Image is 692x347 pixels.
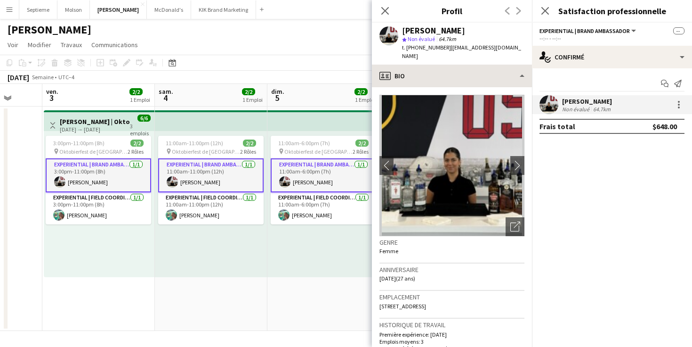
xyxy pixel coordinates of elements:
span: -- [673,27,684,34]
h3: Emplacement [379,293,524,301]
span: 11:00am-11:00pm (12h) [166,140,223,147]
h3: Historique de travail [379,321,524,329]
span: Experiential | Brand Ambassador [539,27,630,34]
h3: Satisfaction professionnelle [532,5,692,17]
div: Bio [372,65,532,87]
span: Oktobierfest de [GEOGRAPHIC_DATA] [59,148,128,155]
div: Ouvrir les photos pop-in [506,217,524,236]
span: 6/6 [137,115,151,122]
span: Voir [8,41,18,49]
span: 4 [157,92,173,103]
button: KIK Brand Marketing [191,0,256,19]
a: Travaux [57,39,86,51]
p: Emplois moyens: 3 [379,338,524,345]
app-card-role: Experiential | Field Coordinator1/111:00am-6:00pm (7h)[PERSON_NAME] [271,192,376,224]
button: Molson [57,0,90,19]
span: 2 Rôles [128,148,144,155]
h3: Anniversaire [379,265,524,274]
button: Experiential | Brand Ambassador [539,27,637,34]
span: 64.7km [437,35,458,42]
app-card-role: Experiential | Brand Ambassador1/111:00am-6:00pm (7h)[PERSON_NAME] [271,158,376,192]
p: Première expérience: [DATE] [379,331,524,338]
button: Septieme [19,0,57,19]
div: [PERSON_NAME] [402,26,465,35]
div: UTC−4 [58,74,74,81]
a: Modifier [24,39,55,51]
div: [PERSON_NAME] [562,97,612,106]
span: 3 [45,92,58,103]
h1: [PERSON_NAME] [8,23,91,37]
span: ven. [46,87,58,96]
a: Voir [4,39,22,51]
h3: Profil [372,5,532,17]
div: Frais total [539,122,575,131]
span: Oktobierfest de [GEOGRAPHIC_DATA] [284,148,353,155]
app-card-role: Experiential | Brand Ambassador1/13:00pm-11:00pm (8h)[PERSON_NAME] [46,158,151,192]
div: Confirmé [532,46,692,68]
app-card-role: Experiential | Field Coordinator1/111:00am-11:00pm (12h)[PERSON_NAME] [158,192,264,224]
button: [PERSON_NAME] [90,0,147,19]
div: [DATE] [8,73,29,82]
span: 11:00am-6:00pm (7h) [278,140,330,147]
span: Femme [379,248,398,255]
span: 2/2 [355,140,369,147]
div: [DATE] → [DATE] [60,126,130,133]
span: sam. [159,87,173,96]
span: dim. [271,87,284,96]
span: [STREET_ADDRESS] [379,303,426,310]
span: t. [PHONE_NUMBER] [402,44,451,51]
app-job-card: 11:00am-11:00pm (12h)2/2 Oktobierfest de [GEOGRAPHIC_DATA]2 RôlesExperiential | Brand Ambassador1... [158,136,264,224]
span: 2/2 [242,88,255,95]
button: McDonald's [147,0,191,19]
span: Oktobierfest de [GEOGRAPHIC_DATA] [172,148,240,155]
div: 3 emplois [130,122,151,137]
span: 2/2 [130,140,144,147]
h3: Genre [379,238,524,247]
span: 2/2 [354,88,368,95]
span: Travaux [61,41,82,49]
div: $648.00 [652,122,677,131]
span: 3:00pm-11:00pm (8h) [53,140,105,147]
app-card-role: Experiential | Field Coordinator1/13:00pm-11:00pm (8h)[PERSON_NAME] [46,192,151,224]
span: | [EMAIL_ADDRESS][DOMAIN_NAME] [402,44,521,59]
div: 64.7km [591,106,612,113]
span: Communications [91,41,138,49]
app-job-card: 3:00pm-11:00pm (8h)2/2 Oktobierfest de [GEOGRAPHIC_DATA]2 RôlesExperiential | Brand Ambassador1/1... [46,136,151,224]
span: Semaine 40 [31,74,55,88]
a: Communications [88,39,142,51]
span: 2 Rôles [353,148,369,155]
span: Modifier [28,41,51,49]
span: [DATE] (27 ans) [379,275,415,282]
app-card-role: Experiential | Brand Ambassador1/111:00am-11:00pm (12h)[PERSON_NAME] [158,158,264,192]
span: 2/2 [129,88,143,95]
span: Non évalué [408,35,435,42]
div: 1 Emploi [355,96,375,103]
app-job-card: 11:00am-6:00pm (7h)2/2 Oktobierfest de [GEOGRAPHIC_DATA]2 RôlesExperiential | Brand Ambassador1/1... [271,136,376,224]
div: Non évalué [562,106,591,113]
span: 5 [270,92,284,103]
img: Avatar ou photo de l'équipe [379,95,524,236]
div: 1 Emploi [242,96,263,103]
h3: [PERSON_NAME] | Oktobierfest ([GEOGRAPHIC_DATA], [GEOGRAPHIC_DATA]) [60,117,130,126]
span: 2 Rôles [240,148,256,155]
span: 2/2 [243,140,256,147]
div: --:-- - --:-- [539,35,684,42]
div: 1 Emploi [130,96,150,103]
